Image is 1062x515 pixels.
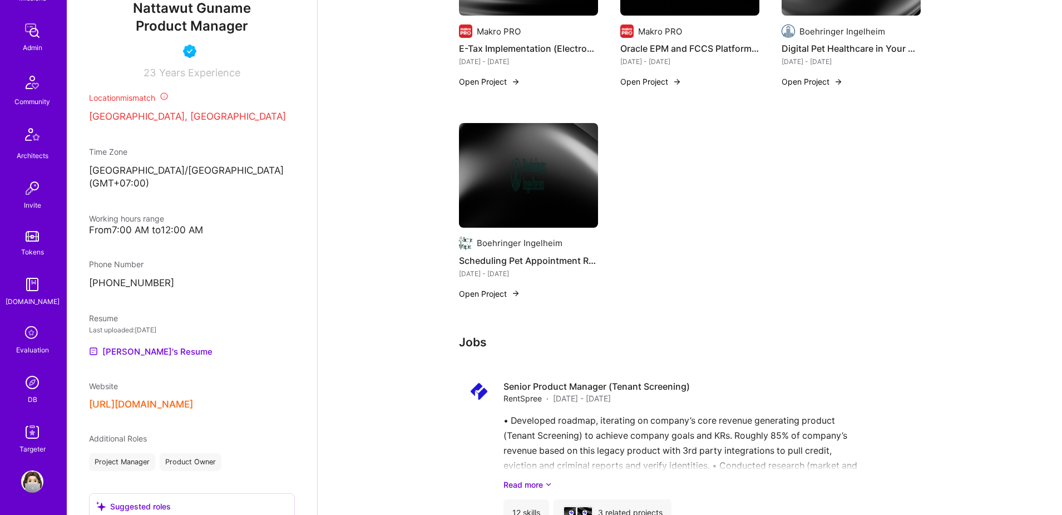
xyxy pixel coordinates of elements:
[89,313,118,323] span: Resume
[782,24,795,38] img: Company logo
[673,77,681,86] img: arrow-right
[468,380,490,403] img: Company logo
[620,76,681,87] button: Open Project
[503,393,542,404] span: RentSpree
[511,289,520,298] img: arrow-right
[511,158,546,193] img: Company logo
[144,67,156,79] span: 23
[89,324,295,336] div: Last uploaded: [DATE]
[24,199,41,211] div: Invite
[19,69,46,96] img: Community
[782,41,921,56] h4: Digital Pet Healthcare in Your Hands
[638,26,682,37] div: Makro PRO
[503,380,690,393] h4: Senior Product Manager (Tenant Screening)
[22,323,43,344] i: icon SelectionTeam
[89,381,118,391] span: Website
[89,92,295,104] div: Location mismatch
[21,371,43,394] img: Admin Search
[159,67,240,79] span: Years Experience
[160,453,221,471] div: Product Owner
[799,26,885,37] div: Boehringer Ingelheim
[782,76,843,87] button: Open Project
[26,231,39,242] img: tokens
[459,56,598,67] div: [DATE] - [DATE]
[553,393,611,404] span: [DATE] - [DATE]
[21,273,43,296] img: guide book
[546,393,549,404] span: ·
[620,56,759,67] div: [DATE] - [DATE]
[21,421,43,443] img: Skill Targeter
[89,259,144,269] span: Phone Number
[459,123,598,228] img: cover
[459,41,598,56] h4: E-Tax Implementation (Electronic Tax Invoices)
[477,26,521,37] div: Makro PRO
[459,237,472,250] img: Company logo
[14,96,50,107] div: Community
[89,399,193,410] button: [URL][DOMAIN_NAME]
[511,77,520,86] img: arrow-right
[6,296,60,307] div: [DOMAIN_NAME]
[96,501,171,512] div: Suggested roles
[19,123,46,150] img: Architects
[183,45,196,58] img: Vetted A.Teamer
[28,394,37,405] div: DB
[21,19,43,42] img: admin teamwork
[89,214,164,223] span: Working hours range
[16,344,49,356] div: Evaluation
[459,335,921,349] h3: Jobs
[459,24,472,38] img: Company logo
[89,345,213,358] a: [PERSON_NAME]'s Resume
[459,253,598,268] h4: Scheduling Pet Appointment Request Directly In-App
[582,511,587,515] img: Company logo
[782,56,921,67] div: [DATE] - [DATE]
[620,41,759,56] h4: Oracle EPM and FCCS Platform Implementations
[459,76,520,87] button: Open Project
[89,110,295,124] p: [GEOGRAPHIC_DATA], [GEOGRAPHIC_DATA]
[89,164,295,191] p: [GEOGRAPHIC_DATA]/[GEOGRAPHIC_DATA] (GMT+07:00 )
[89,453,155,471] div: Project Manager
[89,434,147,443] span: Additional Roles
[503,479,912,491] a: Read more
[569,511,574,515] img: Company logo
[136,18,248,34] span: Product Manager
[620,24,634,38] img: Company logo
[17,150,48,161] div: Architects
[459,268,598,279] div: [DATE] - [DATE]
[477,237,562,249] div: Boehringer Ingelheim
[834,77,843,86] img: arrow-right
[459,288,520,300] button: Open Project
[89,224,295,236] div: From 7:00 AM to 12:00 AM
[89,147,127,156] span: Time Zone
[89,347,98,356] img: Resume
[89,277,295,290] p: [PHONE_NUMBER]
[21,246,44,258] div: Tokens
[23,42,42,53] div: Admin
[96,502,106,511] i: icon SuggestedTeams
[18,470,46,493] a: User Avatar
[19,443,46,455] div: Targeter
[21,177,43,199] img: Invite
[21,470,43,493] img: User Avatar
[545,479,552,491] i: icon ArrowDownSecondaryDark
